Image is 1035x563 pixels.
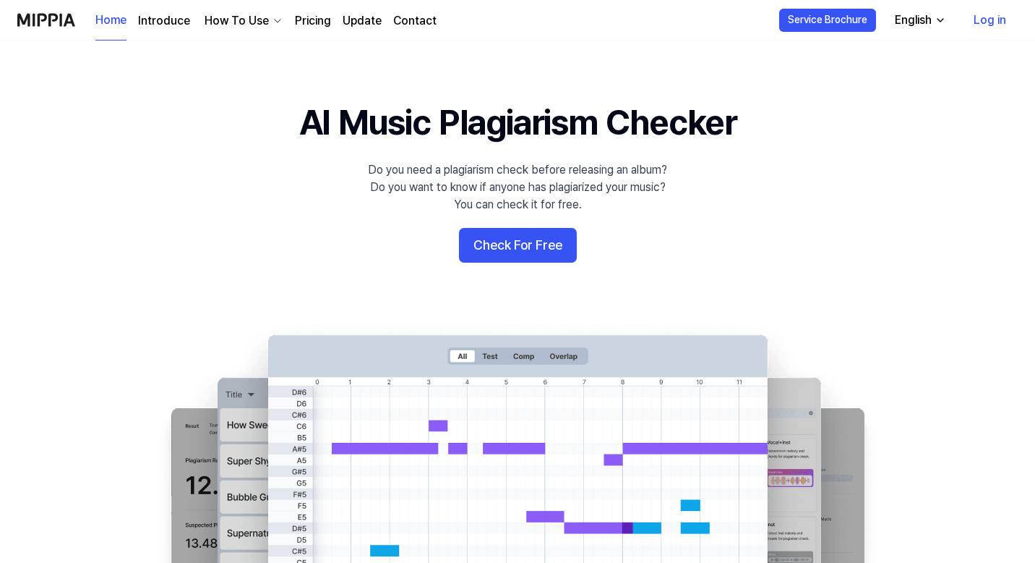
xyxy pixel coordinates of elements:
button: Check For Free [459,228,577,263]
a: Update [343,12,382,30]
h1: AI Music Plagiarism Checker [299,98,736,147]
a: Home [95,1,126,41]
div: Do you need a plagiarism check before releasing an album? Do you want to know if anyone has plagi... [368,161,667,213]
a: Introduce [138,12,190,30]
button: How To Use [202,12,283,30]
button: Service Brochure [779,9,876,32]
div: English [892,12,935,29]
div: How To Use [202,12,272,30]
button: English [883,6,955,35]
a: Pricing [295,12,331,30]
a: Contact [393,12,437,30]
